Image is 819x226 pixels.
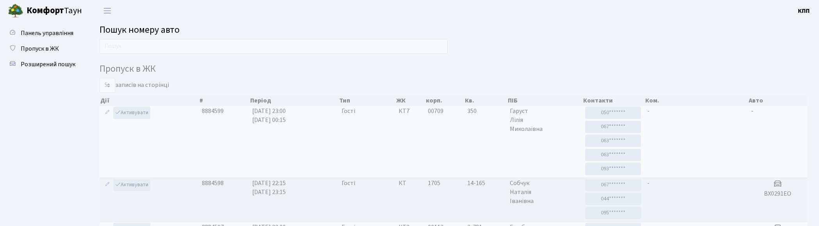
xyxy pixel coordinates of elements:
[510,179,579,206] span: Собчук Наталія Іванівна
[21,29,73,37] span: Панель управління
[467,107,504,116] span: 350
[100,78,169,93] label: записів на сторінці
[464,95,507,106] th: Кв.
[798,6,810,16] a: КПП
[249,95,338,106] th: Період
[428,179,440,187] span: 1705
[428,107,443,115] span: 00709
[4,25,82,41] a: Панель управління
[199,95,249,106] th: #
[399,179,422,188] span: КТ
[645,95,748,106] th: Ком.
[342,179,355,188] span: Гості
[748,95,807,106] th: Авто
[202,107,224,115] span: 8884599
[103,107,112,119] a: Редагувати
[751,107,753,115] span: -
[399,107,422,116] span: КТ7
[338,95,395,106] th: Тип
[395,95,425,106] th: ЖК
[425,95,465,106] th: корп.
[21,60,75,69] span: Розширений пошук
[507,95,582,106] th: ПІБ
[103,179,112,191] a: Редагувати
[467,179,504,188] span: 14-165
[100,64,807,75] h4: Пропуск в ЖК
[8,3,23,19] img: logo.png
[252,107,286,124] span: [DATE] 23:00 [DATE] 00:15
[202,179,224,187] span: 8884598
[113,107,150,119] a: Активувати
[98,4,117,17] button: Переключити навігацію
[510,107,579,134] span: Гаруст Лілія Миколаївна
[582,95,645,106] th: Контакти
[100,39,448,54] input: Пошук
[27,4,64,17] b: Комфорт
[21,44,59,53] span: Пропуск в ЖК
[4,56,82,72] a: Розширений пошук
[751,190,804,198] h5: BX0291EO
[4,41,82,56] a: Пропуск в ЖК
[252,179,286,196] span: [DATE] 22:15 [DATE] 23:15
[100,78,115,93] select: записів на сторінці
[100,95,199,106] th: Дії
[100,23,180,37] span: Пошук номеру авто
[798,7,810,15] b: КПП
[113,179,150,191] a: Активувати
[647,179,650,187] span: -
[27,4,82,18] span: Таун
[647,107,650,115] span: -
[342,107,355,116] span: Гості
